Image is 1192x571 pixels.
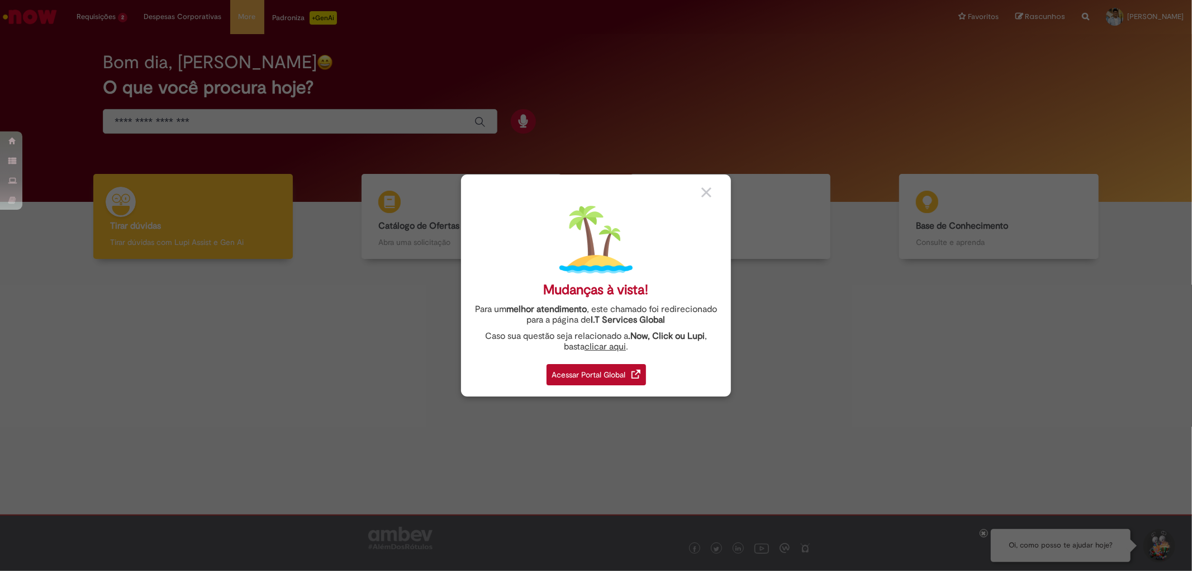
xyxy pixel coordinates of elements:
strong: .Now, Click ou Lupi [628,331,705,342]
img: island.png [559,203,633,276]
img: redirect_link.png [631,370,640,379]
strong: melhor atendimento [506,304,587,315]
div: Acessar Portal Global [547,364,646,385]
div: Caso sua questão seja relacionado a , basta . [469,331,723,352]
div: Para um , este chamado foi redirecionado para a página de [469,304,723,325]
a: I.T Services Global [591,308,666,325]
a: Acessar Portal Global [547,358,646,385]
div: Mudanças à vista! [544,282,649,298]
img: close_button_grey.png [701,187,711,197]
a: clicar aqui [585,335,626,352]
